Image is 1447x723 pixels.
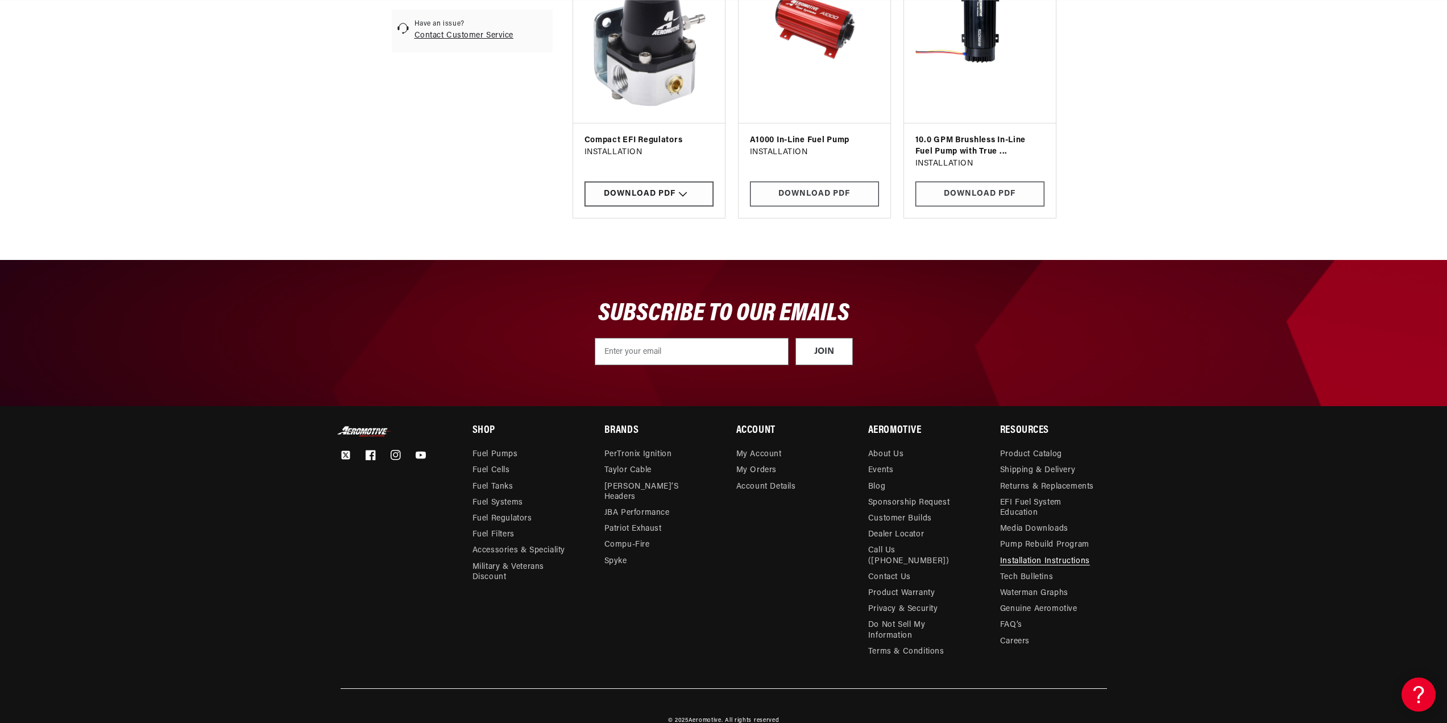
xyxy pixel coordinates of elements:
[472,543,565,559] a: Accessories & Speciality
[868,479,885,495] a: Blog
[472,495,523,511] a: Fuel Systems
[868,601,938,617] a: Privacy & Security
[915,181,1044,207] a: Download PDF
[1000,585,1068,601] a: Waterman Graphs
[868,511,932,527] a: Customer Builds
[1000,617,1022,633] a: FAQ’s
[336,426,393,437] img: Aeromotive
[1000,449,1062,462] a: Product Catalog
[1000,601,1077,617] a: Genuine Aeromotive
[604,462,652,478] a: Taylor Cable
[604,505,670,521] a: JBA Performance
[414,31,513,40] a: Contact Customer Service
[868,449,904,462] a: About Us
[595,338,789,365] input: Enter your email
[1000,462,1075,478] a: Shipping & Delivery
[1000,521,1068,537] a: Media Downloads
[868,462,894,478] a: Events
[604,449,672,462] a: PerTronix Ignition
[736,449,782,462] a: My Account
[1000,553,1090,569] a: Installation Instructions
[750,135,879,146] h3: A1000 In-Line Fuel Pump
[750,146,879,159] p: INSTALLATION
[868,527,924,543] a: Dealer Locator
[604,479,702,505] a: [PERSON_NAME]’s Headers
[868,617,966,643] a: Do Not Sell My Information
[1000,479,1094,495] a: Returns & Replacements
[472,559,579,585] a: Military & Veterans Discount
[414,19,513,29] span: Have an issue?
[584,146,714,159] p: INSTALLATION
[915,135,1044,157] h3: 10.0 GPM Brushless In-Line Fuel Pump with True ...
[604,553,627,569] a: Spyke
[868,585,935,601] a: Product Warranty
[472,462,510,478] a: Fuel Cells
[915,158,1044,170] p: INSTALLATION
[750,181,879,207] a: Download PDF
[584,135,714,146] h3: Compact EFI Regulators
[795,338,853,365] button: JOIN
[868,644,944,660] a: Terms & Conditions
[472,527,515,543] a: Fuel Filters
[1000,634,1030,650] a: Careers
[868,543,966,569] a: Call Us ([PHONE_NUMBER])
[472,511,532,527] a: Fuel Regulators
[472,449,518,462] a: Fuel Pumps
[1000,537,1089,553] a: Pump Rebuild Program
[736,479,796,495] a: Account Details
[736,462,777,478] a: My Orders
[868,495,950,511] a: Sponsorship Request
[604,537,650,553] a: Compu-Fire
[1000,495,1098,521] a: EFI Fuel System Education
[604,521,662,537] a: Patriot Exhaust
[598,301,849,327] span: SUBSCRIBE TO OUR EMAILS
[868,569,911,585] a: Contact Us
[472,479,513,495] a: Fuel Tanks
[1000,569,1053,585] a: Tech Bulletins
